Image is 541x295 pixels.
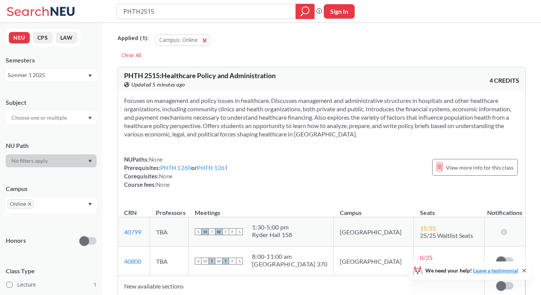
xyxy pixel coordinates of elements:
svg: Dropdown arrow [88,203,92,206]
div: Ryder Hall 158 [252,231,292,239]
th: Meetings [189,201,334,217]
span: 25/25 Waitlist Seats [420,232,473,239]
button: Campus: Online [155,34,210,46]
div: Subject [6,98,97,107]
td: TBA [150,217,188,247]
span: T [208,258,215,265]
span: M [202,258,208,265]
svg: X to remove pill [28,202,31,206]
span: 1 [94,281,97,289]
svg: Dropdown arrow [88,160,92,163]
span: M [202,228,208,235]
a: PHTH 1261 [197,164,228,171]
input: Class, professor, course number, "phrase" [123,5,290,18]
div: Campus [6,184,97,193]
span: W [215,228,222,235]
a: Leave a testimonial [473,267,518,274]
button: LAW [56,32,78,43]
button: CPS [33,32,53,43]
svg: magnifying glass [300,6,310,17]
span: 0 / 25 [420,254,433,261]
span: Campus: Online [159,36,198,43]
span: We need your help! [425,268,518,273]
svg: Dropdown arrow [88,74,92,77]
span: W [215,258,222,265]
svg: Dropdown arrow [88,117,92,120]
span: 10/10 Waitlist Seats [420,261,473,268]
div: Dropdown arrow [6,154,97,167]
div: CRN [124,208,137,217]
span: S [236,258,243,265]
span: T [208,228,215,235]
span: 4 CREDITS [489,76,519,85]
span: S [236,228,243,235]
span: OnlineX to remove pill [8,199,34,208]
div: Summer 1 2025 [8,71,87,79]
button: Sign In [324,4,355,19]
td: [GEOGRAPHIC_DATA] [334,217,414,247]
div: 1:30 - 5:00 pm [252,223,292,231]
th: Professors [150,201,188,217]
span: F [229,228,236,235]
button: NEU [9,32,30,43]
th: Campus [334,201,414,217]
div: Summer 1 2025Dropdown arrow [6,69,97,81]
a: 40800 [124,258,141,265]
div: NU Path [6,141,97,150]
th: Notifications [484,201,525,217]
div: Dropdown arrow [6,111,97,124]
td: TBA [150,247,188,276]
div: [GEOGRAPHIC_DATA] 370 [252,260,327,268]
span: View more info for this class [446,163,514,172]
span: Applied ( 1 ): [118,34,149,42]
span: None [149,156,163,163]
span: Updated 5 minutes ago [131,80,185,89]
span: 15 / 25 [420,224,436,232]
span: PHTH 2515 : Healthcare Policy and Administration [124,71,276,80]
span: T [222,258,229,265]
div: magnifying glass [296,4,315,19]
a: 40799 [124,228,141,236]
div: Clear All [118,50,145,61]
span: Class Type [6,267,97,275]
span: None [156,181,170,188]
span: S [195,258,202,265]
span: S [195,228,202,235]
div: OnlineX to remove pillDropdown arrow [6,197,97,213]
section: Focuses on management and policy issues in healthcare. Discusses management and administrative st... [124,96,519,138]
td: [GEOGRAPHIC_DATA] [334,247,414,276]
th: Seats [414,201,484,217]
span: None [159,173,173,180]
p: Honors [6,236,26,245]
a: PHTH 1260 [160,164,191,171]
div: NUPaths: Prerequisites: or Corequisites: Course fees: [124,155,228,189]
div: Semesters [6,56,97,64]
input: Choose one or multiple [8,113,72,122]
span: F [229,258,236,265]
label: Lecture [6,280,97,290]
span: T [222,228,229,235]
div: 8:00 - 11:00 am [252,253,327,260]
